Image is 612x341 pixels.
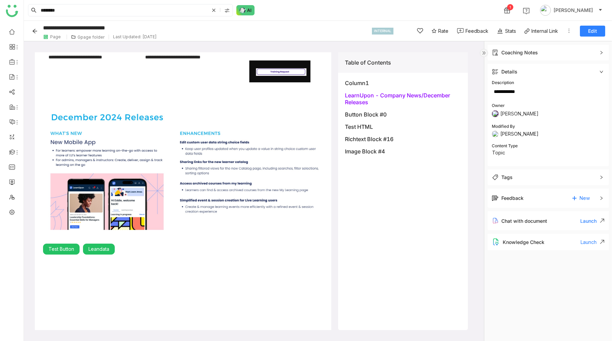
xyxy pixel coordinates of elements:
div: Launch [580,218,605,224]
div: Feedback [501,194,524,202]
div: LearnUpon - Company News/December Releases [345,92,461,106]
img: folder.svg [71,35,76,39]
img: feedback-1.svg [457,28,464,34]
div: Last Updated: [DATE] [113,34,157,39]
img: 67a359bc2a21fc16fecbdced [43,109,323,237]
div: 1 [507,4,513,10]
img: paper.svg [43,34,48,40]
div: Tags [501,174,513,181]
div: Modified By [492,123,605,130]
span: Test Button [48,245,74,253]
button: Edit [580,26,605,37]
div: FeedbackNew [488,189,609,208]
div: Launch [581,239,605,245]
img: search-type.svg [224,8,230,13]
div: Internal Link [531,28,558,34]
div: Test HTML [345,123,461,130]
div: INTERNAL [372,28,393,35]
div: Stats [497,27,516,35]
div: Image Block #4 [345,148,461,155]
div: Gpage folder [78,35,105,40]
button: Back [31,26,41,37]
span: Chat with document [501,218,547,224]
img: logo [6,5,18,17]
div: Tags [488,169,609,185]
div: Details [501,68,517,76]
img: help.svg [523,8,530,14]
div: Knowledge Check [503,239,544,245]
div: Owner [492,103,605,109]
div: Table of Contents [338,52,468,73]
span: New [580,193,590,203]
span: [PERSON_NAME] [554,6,593,14]
img: 67b6c2606f57434fb845f1f2 [492,131,499,137]
div: [PERSON_NAME] [492,131,605,137]
img: 645090ea6b2d153120ef2a28 [492,110,499,117]
button: [PERSON_NAME] [539,5,604,16]
span: [PERSON_NAME] [500,111,539,117]
img: avatar [540,5,551,16]
img: stats.svg [497,28,503,35]
div: Coaching Notes [501,49,538,56]
div: Coaching Notes [488,45,609,60]
span: Rate [438,27,448,35]
div: Feedback [465,27,488,35]
img: 680094239e6605667431ee37 [249,60,311,83]
div: Description [492,80,605,86]
span: Edit [588,28,597,35]
div: Column1 [345,80,461,86]
button: Test Button [43,244,80,255]
div: Page [50,34,61,39]
div: Content Type [492,143,605,149]
nz-select-item: Topic [492,148,567,158]
span: Leandata [88,245,109,253]
div: Richtext Block #16 [345,136,461,142]
div: Details [488,64,609,80]
button: Leandata [83,244,115,255]
div: Button Block #0 [345,111,461,118]
img: ask-buddy-normal.svg [236,5,255,15]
